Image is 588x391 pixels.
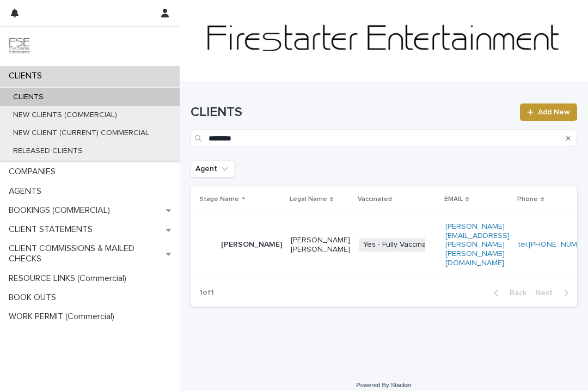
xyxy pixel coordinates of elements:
[4,205,119,216] p: BOOKINGS (COMMERCIAL)
[191,279,223,306] p: 1 of 1
[290,193,327,205] p: Legal Name
[444,193,463,205] p: EMAIL
[535,289,559,297] span: Next
[4,111,126,120] p: NEW CLIENTS (COMMERCIAL)
[520,103,577,121] a: Add New
[191,105,513,120] h1: CLIENTS
[358,193,392,205] p: Vaccinated
[199,193,239,205] p: Stage Name
[4,224,101,235] p: CLIENT STATEMENTS
[4,146,91,156] p: RELEASED CLIENTS
[356,382,411,388] a: Powered By Stacker
[4,311,123,322] p: WORK PERMIT (Commercial)
[4,186,50,197] p: AGENTS
[221,240,282,249] p: [PERSON_NAME]
[4,273,135,284] p: RESOURCE LINKS (Commercial)
[4,167,64,177] p: COMPANIES
[191,160,235,178] button: Agent
[445,223,510,267] a: [PERSON_NAME][EMAIL_ADDRESS][PERSON_NAME][PERSON_NAME][DOMAIN_NAME]
[4,93,52,102] p: CLIENTS
[4,71,51,81] p: CLIENTS
[359,238,442,252] span: Yes - Fully Vaccinated
[517,193,538,205] p: Phone
[4,243,166,264] p: CLIENT COMMISSIONS & MAILED CHECKS
[191,130,577,147] input: Search
[538,108,570,116] span: Add New
[4,129,158,138] p: NEW CLIENT (CURRENT) COMMERCIAL
[4,292,65,303] p: BOOK OUTS
[485,288,531,298] button: Back
[531,288,577,298] button: Next
[503,289,526,297] span: Back
[9,35,30,57] img: 9JgRvJ3ETPGCJDhvPVA5
[291,236,350,254] p: [PERSON_NAME] [PERSON_NAME]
